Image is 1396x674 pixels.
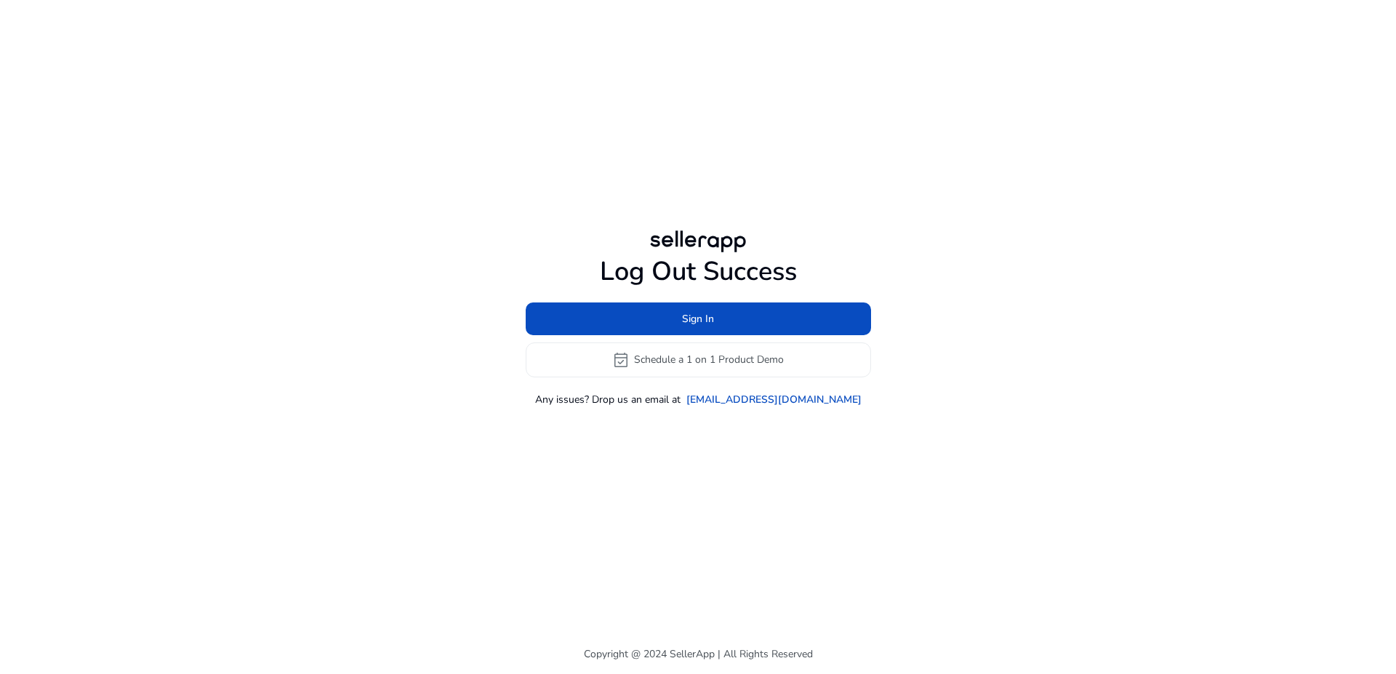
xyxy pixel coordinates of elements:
a: [EMAIL_ADDRESS][DOMAIN_NAME] [686,392,862,407]
h1: Log Out Success [526,256,871,287]
p: Any issues? Drop us an email at [535,392,681,407]
span: event_available [612,351,630,369]
button: Sign In [526,302,871,335]
span: Sign In [682,311,714,326]
button: event_availableSchedule a 1 on 1 Product Demo [526,342,871,377]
